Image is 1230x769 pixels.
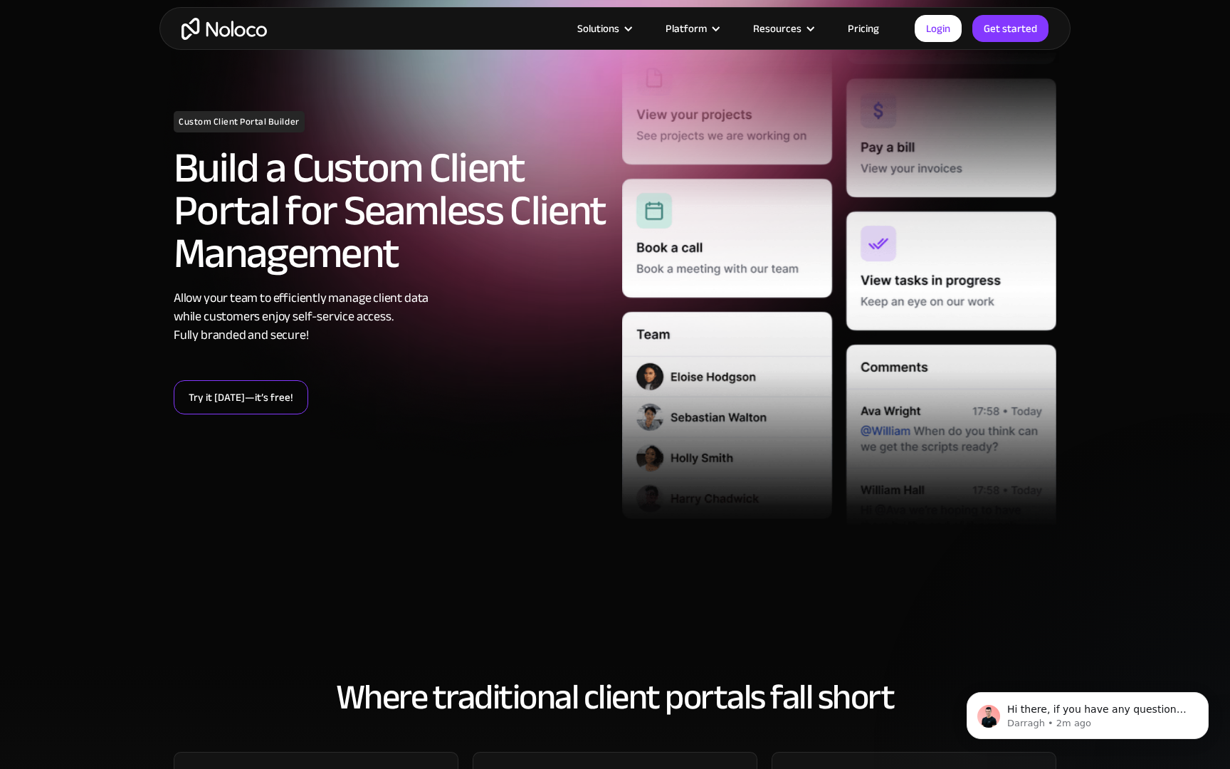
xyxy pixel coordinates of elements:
h2: Where traditional client portals fall short [174,678,1056,716]
h2: Build a Custom Client Portal for Seamless Client Management [174,147,608,275]
a: Try it [DATE]—it’s free! [174,380,308,414]
iframe: Intercom notifications message [945,662,1230,762]
a: Login [915,15,962,42]
div: Platform [666,19,707,38]
div: Solutions [577,19,619,38]
a: Pricing [830,19,897,38]
a: home [182,18,267,40]
a: Get started [972,15,1048,42]
div: Resources [753,19,801,38]
div: Resources [735,19,830,38]
div: Allow your team to efficiently manage client data while customers enjoy self-service access. Full... [174,289,608,345]
div: Solutions [559,19,648,38]
div: Platform [648,19,735,38]
h1: Custom Client Portal Builder [174,111,305,132]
